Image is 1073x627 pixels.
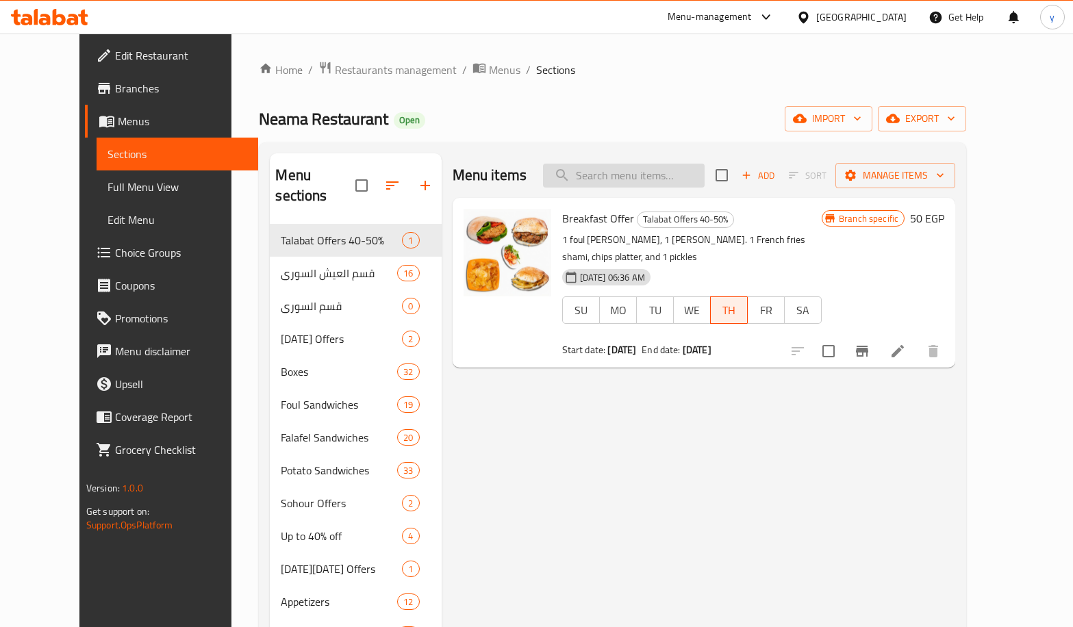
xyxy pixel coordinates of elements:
div: Talabat Offers 40-50% [637,212,734,228]
span: Choice Groups [115,244,248,261]
div: Appetizers12 [270,585,441,618]
div: Boxes [281,363,397,380]
a: Promotions [85,302,259,335]
h6: 50 EGP [910,209,944,228]
h2: Menu items [453,165,527,185]
span: 12 [398,596,418,609]
li: / [462,62,467,78]
a: Upsell [85,368,259,400]
a: Edit Menu [97,203,259,236]
span: TU [642,300,668,320]
span: 2 [403,333,418,346]
button: MO [599,296,637,324]
span: 20 [398,431,418,444]
a: Full Menu View [97,170,259,203]
button: SA [784,296,822,324]
span: 0 [403,300,418,313]
div: Potato Sandwiches33 [270,454,441,487]
span: Add [740,168,777,183]
span: Up to 40% off [281,528,402,544]
span: 32 [398,366,418,379]
span: قسم السوري [281,298,402,314]
span: Appetizers [281,593,397,610]
b: [DATE] [683,341,711,359]
a: Branches [85,72,259,105]
span: Menus [118,113,248,129]
span: Select section first [780,165,835,186]
span: Manage items [846,167,944,184]
a: Menus [85,105,259,138]
div: [GEOGRAPHIC_DATA] [816,10,907,25]
span: Open [394,114,425,126]
a: Restaurants management [318,61,457,79]
span: SA [790,300,816,320]
a: Choice Groups [85,236,259,269]
li: / [526,62,531,78]
span: Foul Sandwiches [281,396,397,413]
span: Edit Restaurant [115,47,248,64]
span: Coverage Report [115,409,248,425]
div: Talabat Offers 40-50%1 [270,224,441,257]
div: Sohour Offers2 [270,487,441,520]
div: قسم العيش السوري16 [270,257,441,290]
span: قسم العيش السوري [281,265,397,281]
span: WE [679,300,705,320]
span: Menus [489,62,520,78]
span: Select all sections [347,171,376,200]
span: [DATE][DATE] Offers [281,561,402,577]
button: delete [917,335,950,368]
span: 16 [398,267,418,280]
span: [DATE] Offers [281,331,402,347]
div: Ramadan Offers [281,331,402,347]
nav: breadcrumb [259,61,966,79]
a: Coverage Report [85,400,259,433]
button: import [785,106,872,131]
span: Falafel Sandwiches [281,429,397,446]
span: SU [568,300,594,320]
div: Up to 40% off4 [270,520,441,552]
span: Sections [108,146,248,162]
h2: Menu sections [275,165,355,206]
span: Add item [736,165,780,186]
a: Menus [472,61,520,79]
img: Breakfast Offer [464,209,551,296]
a: Coupons [85,269,259,302]
div: قسم السوري0 [270,290,441,322]
span: Sohour Offers [281,495,402,511]
span: Breakfast Offer [562,208,634,229]
span: Sort sections [376,169,409,202]
a: Edit Restaurant [85,39,259,72]
span: TH [716,300,742,320]
a: Edit menu item [889,343,906,359]
span: Talabat Offers 40-50% [638,212,733,227]
button: export [878,106,966,131]
span: Sections [536,62,575,78]
span: 33 [398,464,418,477]
div: Menu-management [668,9,752,25]
div: items [397,462,419,478]
span: 4 [403,530,418,543]
span: 1 [403,563,418,576]
input: search [543,164,705,188]
span: Neama Restaurant [259,103,388,134]
div: items [402,232,419,248]
a: Menu disclaimer [85,335,259,368]
div: Falafel Sandwiches20 [270,421,441,454]
div: Black Friday Offers [281,561,402,577]
span: Select section [707,161,736,190]
div: items [397,363,419,380]
span: Restaurants management [335,62,457,78]
button: SU [562,296,600,324]
button: Branch-specific-item [846,335,879,368]
span: Grocery Checklist [115,442,248,458]
div: items [402,561,419,577]
span: 19 [398,398,418,411]
span: Get support on: [86,502,149,520]
div: Potato Sandwiches [281,462,397,478]
button: WE [673,296,711,324]
span: Talabat Offers 40-50% [281,232,402,248]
